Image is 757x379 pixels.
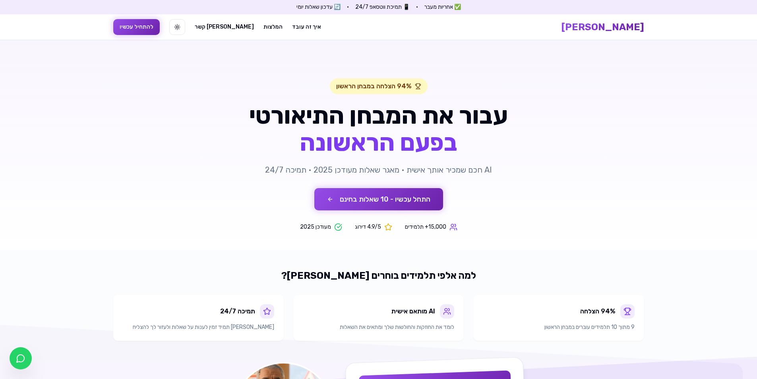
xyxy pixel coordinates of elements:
[113,269,644,282] h2: למה אלפי תלמידים בוחרים [PERSON_NAME]?
[300,223,331,231] span: מעודכן 2025
[10,347,32,369] a: צ'אט בוואטסאפ
[220,307,255,316] div: תמיכה 24/7
[405,223,446,231] span: 15,000+ תלמידים
[416,3,418,11] span: •
[483,323,634,331] p: 9 מתוך 10 תלמידים עוברים במבחן הראשון
[355,3,410,11] span: 📱 תמיכת ווטסאפ 24/7
[314,188,443,210] button: התחל עכשיו - 10 שאלות בחינם
[113,19,160,35] button: להתחיל עכשיו
[314,196,443,203] a: התחל עכשיו - 10 שאלות בחינם
[226,104,531,155] h1: עבור את המבחן התיאורטי
[391,307,435,316] div: AI מותאם אישית
[226,164,531,175] p: AI חכם שמכיר אותך אישית • מאגר שאלות מעודכן 2025 • תמיכה 24/7
[292,23,321,31] a: איך זה עובד
[424,3,461,11] span: ✅ אחריות מעבר
[580,307,616,316] div: 94% הצלחה
[263,23,283,31] a: המלצות
[123,323,274,331] p: [PERSON_NAME] תמיד זמין לענות על שאלות ולעזור לך להצליח
[347,3,349,11] span: •
[355,223,381,231] span: 4.9/5 דירוג
[561,21,644,33] a: [PERSON_NAME]
[195,23,254,31] a: [PERSON_NAME] קשר
[336,82,412,91] span: 94% הצלחה במבחן הראשון
[296,3,341,11] span: 🔄 עדכון שאלות יומי
[226,131,531,155] span: בפעם הראשונה
[303,323,454,331] p: לומד את החוזקות והחולשות שלך ומתאים את השאלות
